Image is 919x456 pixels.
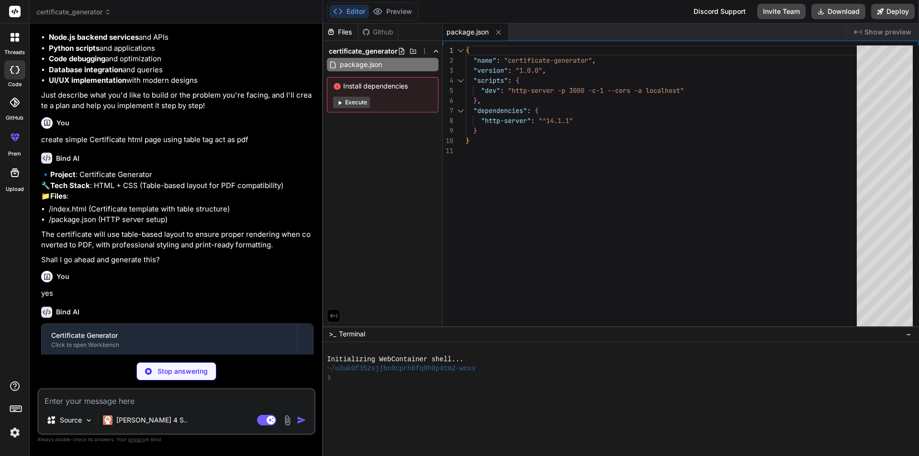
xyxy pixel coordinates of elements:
span: certificate_generator [36,7,111,17]
img: Claude 4 Sonnet [103,415,112,425]
span: : [508,76,512,85]
span: − [906,329,911,339]
span: "1.0.0" [516,66,542,75]
div: 6 [443,96,453,106]
div: 9 [443,126,453,136]
span: "http-server" [481,116,531,125]
img: icon [297,415,306,425]
span: package.json [339,59,383,70]
strong: Tech Stack [50,181,90,190]
span: } [473,126,477,135]
li: and applications [49,43,314,54]
span: } [466,136,470,145]
span: { [535,106,538,115]
span: : [500,86,504,95]
img: attachment [282,415,293,426]
p: [PERSON_NAME] 4 S.. [116,415,188,425]
span: Show preview [864,27,911,37]
button: Certificate GeneratorClick to open Workbench [42,324,297,356]
span: >_ [329,329,336,339]
strong: Python scripts [49,44,100,53]
strong: UI/UX implementation [49,76,126,85]
span: privacy [128,436,146,442]
div: 7 [443,106,453,116]
h6: Bind AI [56,307,79,317]
span: "dev" [481,86,500,95]
div: 10 [443,136,453,146]
div: Click to collapse the range. [454,106,467,116]
button: Execute [333,97,370,108]
div: 5 [443,86,453,96]
div: 2 [443,56,453,66]
li: with modern designs [49,75,314,86]
label: code [8,80,22,89]
div: 1 [443,45,453,56]
div: Click to open Workbench [51,341,288,349]
span: "name" [473,56,496,65]
label: GitHub [6,114,23,122]
span: "version" [473,66,508,75]
strong: Node.js backend services [49,33,139,42]
span: Install dependencies [333,81,432,91]
strong: Code debugging [49,54,105,63]
span: , [542,66,546,75]
p: The certificate will use table-based layout to ensure proper rendering when converted to PDF, wit... [41,229,314,251]
span: { [466,46,470,55]
img: settings [7,424,23,441]
button: Download [811,4,865,19]
strong: Web applications [49,22,109,31]
span: , [477,96,481,105]
strong: Project [50,170,76,179]
span: "^14.1.1" [538,116,573,125]
div: 8 [443,116,453,126]
li: and APIs [49,32,314,43]
img: Pick Models [85,416,93,424]
span: "scripts" [473,76,508,85]
label: Upload [6,185,24,193]
span: ❯ [327,373,332,382]
span: "certificate-generator" [504,56,592,65]
div: Click to collapse the range. [454,76,467,86]
p: create simple Certificate html page using table tag act as pdf [41,134,314,145]
span: "dependencies" [473,106,527,115]
span: Terminal [339,329,365,339]
div: Github [359,27,398,37]
span: : [527,106,531,115]
p: Source [60,415,82,425]
button: Preview [369,5,416,18]
strong: Database integration [49,65,123,74]
div: 11 [443,146,453,156]
div: 3 [443,66,453,76]
div: Files [323,27,358,37]
span: , [592,56,596,65]
span: : [531,116,535,125]
span: ~/u3uk0f35zsjjbn9cprh6fq9h0p4tm2-wnxx [327,364,476,373]
span: "http-server -p 3000 -c-1 --cors -a localhost" [508,86,684,95]
li: /index.html (Certificate template with table structure) [49,204,314,215]
button: Deploy [871,4,915,19]
div: 4 [443,76,453,86]
p: yes [41,288,314,299]
span: certificate_generator [329,46,398,56]
div: Certificate Generator [51,331,288,340]
span: : [508,66,512,75]
label: threads [4,48,25,56]
span: { [516,76,519,85]
p: Shall I go ahead and generate this? [41,255,314,266]
h6: You [56,272,69,281]
span: : [496,56,500,65]
strong: Files [50,191,67,200]
p: Just describe what you'd like to build or the problem you're facing, and I'll create a plan and h... [41,90,314,111]
p: 🔹 : Certificate Generator 🔧 : HTML + CSS (Table-based layout for PDF compatibility) 📁 : [41,169,314,202]
span: Initializing WebContainer shell... [327,355,464,364]
button: Editor [329,5,369,18]
label: prem [8,150,21,158]
div: Discord Support [688,4,751,19]
li: /package.json (HTTP server setup) [49,214,314,225]
span: } [473,96,477,105]
h6: Bind AI [56,154,79,163]
p: Stop answering [157,367,208,376]
h6: You [56,118,69,128]
div: Click to collapse the range. [454,45,467,56]
button: Invite Team [757,4,806,19]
